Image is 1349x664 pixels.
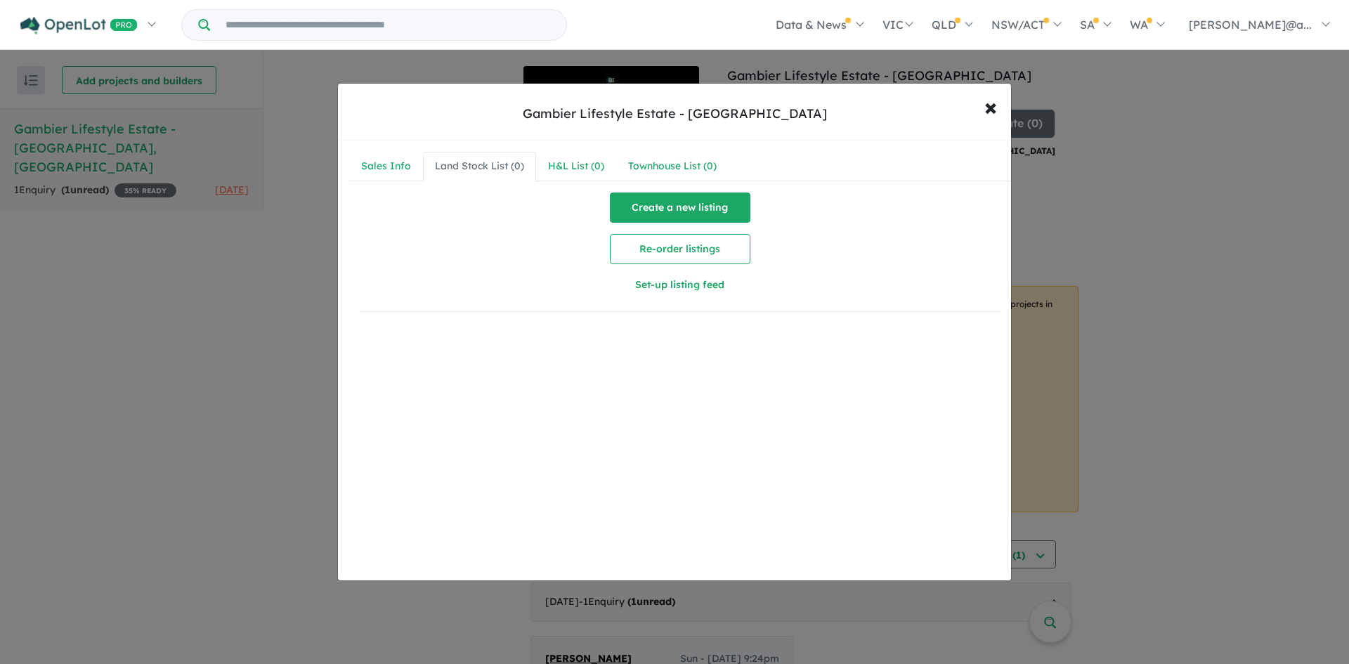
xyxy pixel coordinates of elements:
div: H&L List ( 0 ) [548,158,604,175]
span: × [984,91,997,122]
div: Sales Info [361,158,411,175]
button: Re-order listings [610,234,750,264]
button: Set-up listing feed [520,270,840,300]
div: Gambier Lifestyle Estate - [GEOGRAPHIC_DATA] [523,105,827,123]
div: Land Stock List ( 0 ) [435,158,524,175]
input: Try estate name, suburb, builder or developer [213,10,563,40]
button: Create a new listing [610,193,750,223]
div: Townhouse List ( 0 ) [628,158,717,175]
span: [PERSON_NAME]@a... [1189,18,1312,32]
img: Openlot PRO Logo White [20,17,138,34]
